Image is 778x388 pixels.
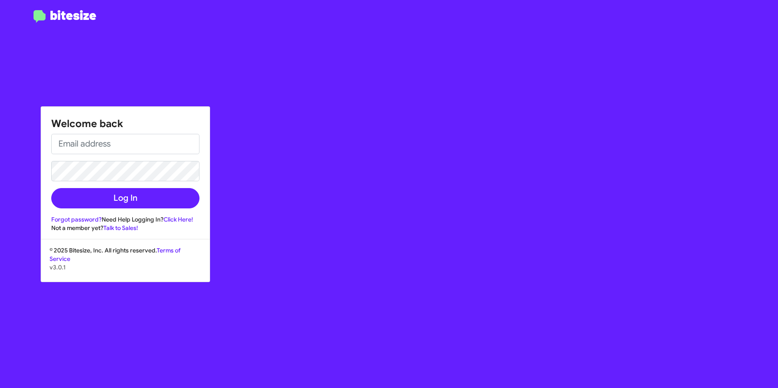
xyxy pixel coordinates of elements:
[51,224,199,232] div: Not a member yet?
[51,216,102,223] a: Forgot password?
[163,216,193,223] a: Click Here!
[41,246,210,282] div: © 2025 Bitesize, Inc. All rights reserved.
[51,188,199,208] button: Log In
[50,263,201,272] p: v3.0.1
[51,134,199,154] input: Email address
[103,224,138,232] a: Talk to Sales!
[51,117,199,130] h1: Welcome back
[50,247,180,263] a: Terms of Service
[51,215,199,224] div: Need Help Logging In?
